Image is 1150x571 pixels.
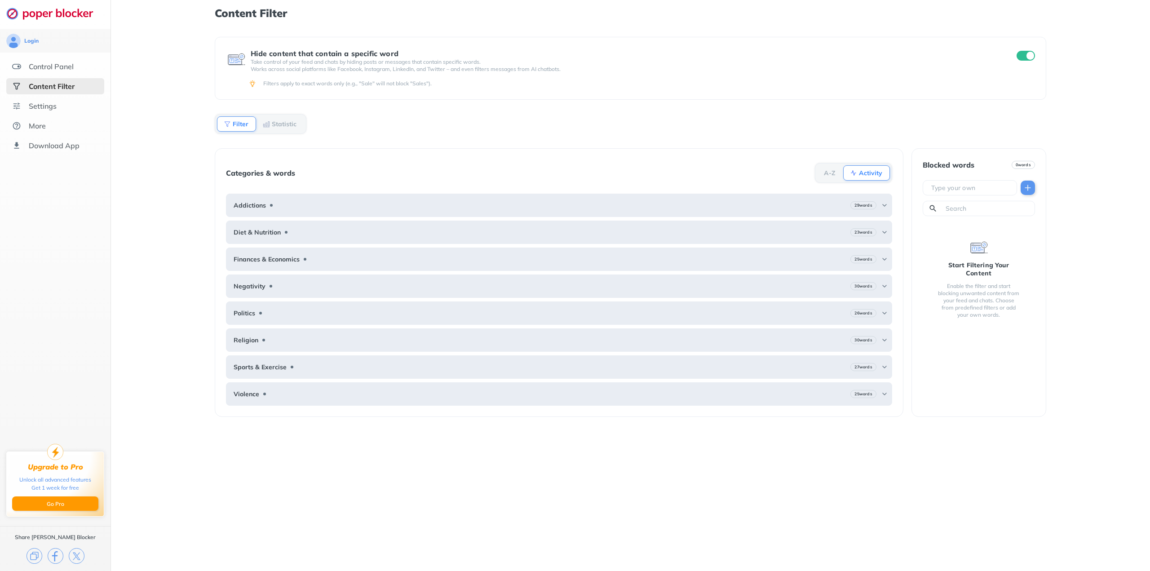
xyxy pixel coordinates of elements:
[27,548,42,564] img: copy.svg
[234,336,258,344] b: Religion
[12,102,21,111] img: settings.svg
[234,310,255,317] b: Politics
[226,169,295,177] div: Categories & words
[224,120,231,128] img: Filter
[29,141,80,150] div: Download App
[12,141,21,150] img: download-app.svg
[854,202,872,208] b: 29 words
[945,204,1031,213] input: Search
[47,444,63,460] img: upgrade-to-pro.svg
[233,121,248,127] b: Filter
[12,496,98,511] button: Go Pro
[923,161,974,169] div: Blocked words
[31,484,79,492] div: Get 1 week for free
[234,283,265,290] b: Negativity
[854,310,872,316] b: 26 words
[937,283,1021,319] div: Enable the filter and start blocking unwanted content from your feed and chats. Choose from prede...
[12,62,21,71] img: features.svg
[937,261,1021,277] div: Start Filtering Your Content
[28,463,83,471] div: Upgrade to Pro
[263,80,1033,87] div: Filters apply to exact words only (e.g., "Sale" will not block "Sales").
[12,82,21,91] img: social-selected.svg
[29,121,46,130] div: More
[854,283,872,289] b: 30 words
[234,390,259,398] b: Violence
[24,37,39,44] div: Login
[15,534,96,541] div: Share [PERSON_NAME] Blocker
[234,202,266,209] b: Addictions
[251,66,1000,73] p: Works across social platforms like Facebook, Instagram, LinkedIn, and Twitter – and even filters ...
[854,337,872,343] b: 30 words
[19,476,91,484] div: Unlock all advanced features
[251,58,1000,66] p: Take control of your feed and chats by hiding posts or messages that contain specific words.
[854,229,872,235] b: 23 words
[251,49,1000,58] div: Hide content that contain a specific word
[854,364,872,370] b: 27 words
[48,548,63,564] img: facebook.svg
[824,170,836,176] b: A-Z
[12,121,21,130] img: about.svg
[29,82,75,91] div: Content Filter
[1016,162,1031,168] b: 0 words
[854,391,872,397] b: 25 words
[234,256,300,263] b: Finances & Economics
[263,120,270,128] img: Statistic
[234,229,281,236] b: Diet & Nutrition
[69,548,84,564] img: x.svg
[850,169,857,177] img: Activity
[859,170,882,176] b: Activity
[6,34,21,48] img: avatar.svg
[6,7,103,20] img: logo-webpage.svg
[215,7,1046,19] h1: Content Filter
[272,121,296,127] b: Statistic
[854,256,872,262] b: 25 words
[234,363,287,371] b: Sports & Exercise
[930,183,1013,192] input: Type your own
[29,62,74,71] div: Control Panel
[29,102,57,111] div: Settings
